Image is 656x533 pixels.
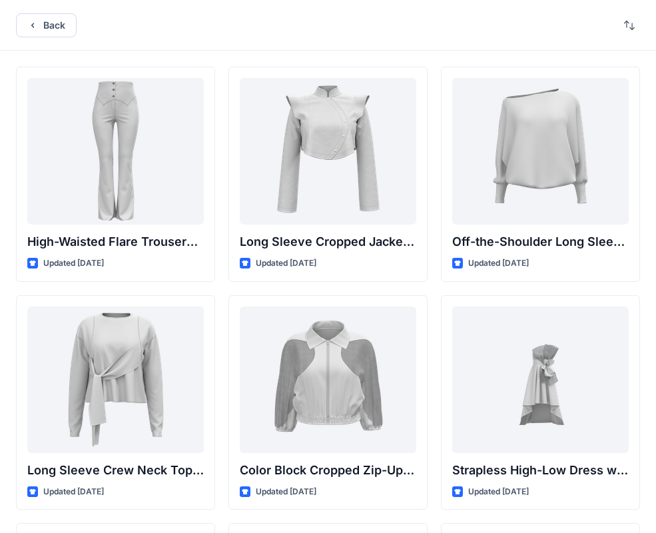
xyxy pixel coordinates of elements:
p: Color Block Cropped Zip-Up Jacket with Sheer Sleeves [240,461,416,480]
a: Long Sleeve Crew Neck Top with Asymmetrical Tie Detail [27,306,204,453]
p: Updated [DATE] [256,257,316,270]
p: Off-the-Shoulder Long Sleeve Top [452,233,629,251]
a: Long Sleeve Cropped Jacket with Mandarin Collar and Shoulder Detail [240,78,416,225]
p: Updated [DATE] [43,257,104,270]
p: Long Sleeve Crew Neck Top with Asymmetrical Tie Detail [27,461,204,480]
p: Updated [DATE] [468,257,529,270]
a: Off-the-Shoulder Long Sleeve Top [452,78,629,225]
p: Updated [DATE] [468,485,529,499]
p: High-Waisted Flare Trousers with Button Detail [27,233,204,251]
p: Updated [DATE] [256,485,316,499]
a: Color Block Cropped Zip-Up Jacket with Sheer Sleeves [240,306,416,453]
a: Strapless High-Low Dress with Side Bow Detail [452,306,629,453]
p: Long Sleeve Cropped Jacket with Mandarin Collar and Shoulder Detail [240,233,416,251]
a: High-Waisted Flare Trousers with Button Detail [27,78,204,225]
p: Updated [DATE] [43,485,104,499]
button: Back [16,13,77,37]
p: Strapless High-Low Dress with Side Bow Detail [452,461,629,480]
